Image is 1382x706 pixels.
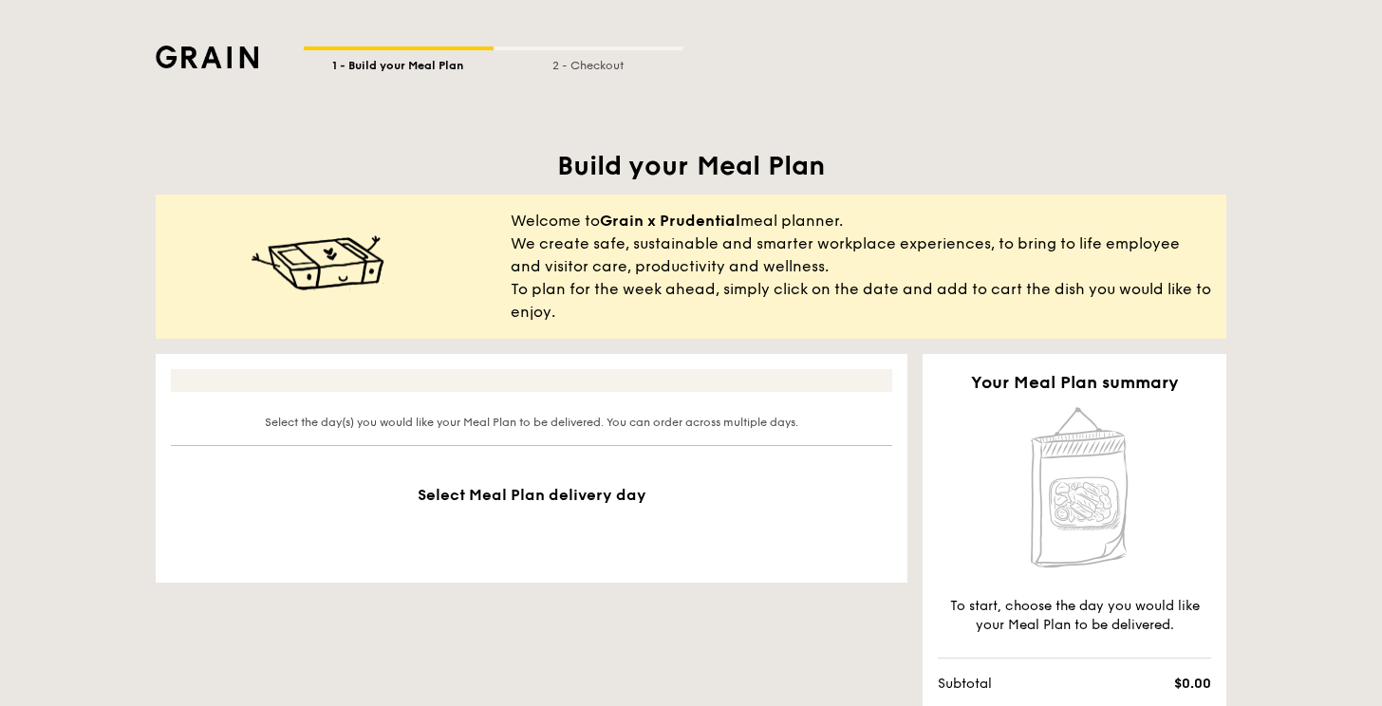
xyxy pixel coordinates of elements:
[938,675,1102,694] span: Subtotal
[938,369,1211,396] h2: Your Meal Plan summary
[1102,675,1211,694] span: $0.00
[600,212,740,230] b: Grain x Prudential
[178,415,885,430] div: Select the day(s) you would like your Meal Plan to be delivered. You can order across multiple days.
[156,461,907,583] div: Select Meal Plan delivery day
[156,46,258,68] img: Grain
[1018,403,1130,574] img: Home delivery
[252,235,384,292] img: meal-happy@2x.c9d3c595.png
[938,597,1211,635] div: To start, choose the day you would like your Meal Plan to be delivered.
[304,50,494,73] div: 1 - Build your Meal Plan
[511,210,1211,324] span: Welcome to meal planner. We create safe, sustainable and smarter workplace experiences, to bring ...
[156,149,1226,183] h1: Build your Meal Plan
[494,50,683,73] div: 2 - Checkout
